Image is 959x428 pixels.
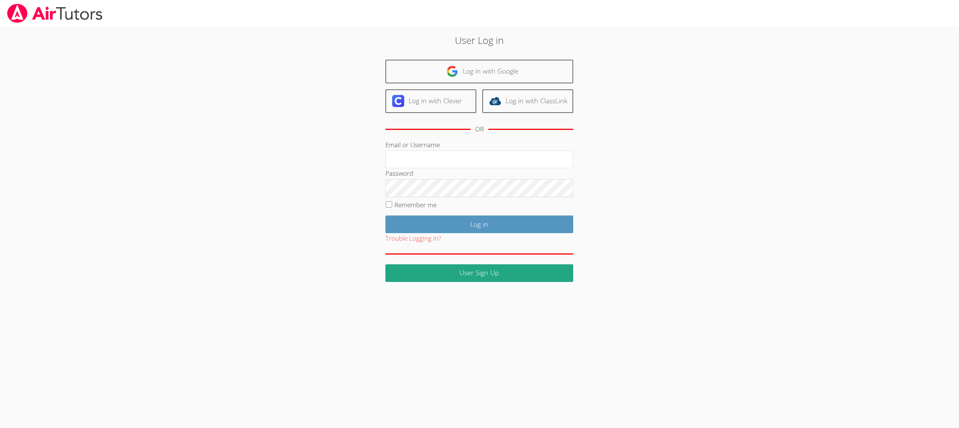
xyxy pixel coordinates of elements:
a: Log in with Google [385,60,573,83]
a: Log in with ClassLink [482,89,573,113]
img: google-logo-50288ca7cdecda66e5e0955fdab243c47b7ad437acaf1139b6f446037453330a.svg [446,65,458,77]
input: Log in [385,216,573,233]
img: airtutors_banner-c4298cdbf04f3fff15de1276eac7730deb9818008684d7c2e4769d2f7ddbe033.png [6,4,103,23]
h2: User Log in [220,33,739,47]
button: Trouble Logging In? [385,233,441,244]
label: Password [385,169,413,178]
a: User Sign Up [385,264,573,282]
img: classlink-logo-d6bb404cc1216ec64c9a2012d9dc4662098be43eaf13dc465df04b49fa7ab582.svg [489,95,501,107]
label: Email or Username [385,140,440,149]
img: clever-logo-6eab21bc6e7a338710f1a6ff85c0baf02591cd810cc4098c63d3a4b26e2feb20.svg [392,95,404,107]
label: Remember me [394,200,436,209]
div: OR [475,124,484,135]
a: Log in with Clever [385,89,476,113]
